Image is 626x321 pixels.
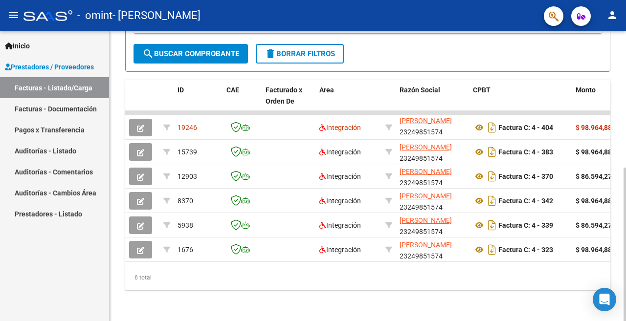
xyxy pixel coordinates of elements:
[319,172,361,180] span: Integración
[400,142,465,162] div: 23249851574
[178,246,193,254] span: 1676
[486,193,498,209] i: Descargar documento
[593,288,616,311] div: Open Intercom Messenger
[134,44,248,64] button: Buscar Comprobante
[178,124,197,131] span: 19246
[576,148,612,156] strong: $ 98.964,88
[266,86,302,105] span: Facturado x Orden De
[400,117,465,138] div: 23249851574
[8,9,20,21] mat-icon: menu
[319,246,361,254] span: Integración
[576,197,612,205] strong: $ 98.964,88
[265,49,335,58] span: Borrar Filtros
[174,80,223,123] datatable-header-cell: ID
[498,221,553,229] strong: Factura C: 4 - 339
[400,191,465,211] div: 23249851574
[178,86,184,94] span: ID
[265,48,276,60] mat-icon: delete
[223,80,262,123] datatable-header-cell: CAE
[319,124,361,131] span: Integración
[5,41,30,51] span: Inicio
[77,5,112,26] span: - omint
[400,86,440,94] span: Razón Social
[5,62,94,72] span: Prestadores / Proveedores
[473,86,491,94] span: CPBT
[498,172,553,180] strong: Factura C: 4 - 370
[142,49,239,58] span: Buscar Comprobante
[178,221,193,229] span: 5938
[400,168,452,175] span: [PERSON_NAME]
[486,120,498,135] i: Descargar documento
[112,5,201,26] span: - [PERSON_NAME]
[178,148,197,156] span: 15739
[498,246,553,254] strong: Factura C: 4 - 323
[396,80,469,123] datatable-header-cell: Razón Social
[576,246,612,254] strong: $ 98.964,88
[469,80,572,123] datatable-header-cell: CPBT
[400,215,465,235] div: 23249851574
[576,221,612,229] strong: $ 86.594,27
[576,124,612,131] strong: $ 98.964,88
[319,197,361,205] span: Integración
[178,197,193,205] span: 8370
[178,172,197,180] span: 12903
[498,124,553,131] strong: Factura C: 4 - 404
[486,217,498,233] i: Descargar documento
[498,197,553,205] strong: Factura C: 4 - 342
[400,166,465,187] div: 23249851574
[400,241,452,249] span: [PERSON_NAME]
[400,143,452,151] span: [PERSON_NAME]
[319,221,361,229] span: Integración
[576,86,596,94] span: Monto
[319,148,361,156] span: Integración
[400,192,452,200] span: [PERSON_NAME]
[125,265,610,290] div: 6 total
[400,239,465,260] div: 23249851574
[576,172,612,180] strong: $ 86.594,27
[142,48,154,60] mat-icon: search
[319,86,334,94] span: Area
[606,9,618,21] mat-icon: person
[400,117,452,125] span: [PERSON_NAME]
[486,242,498,257] i: Descargar documento
[262,80,315,123] datatable-header-cell: Facturado x Orden De
[486,144,498,160] i: Descargar documento
[226,86,239,94] span: CAE
[400,216,452,224] span: [PERSON_NAME]
[315,80,381,123] datatable-header-cell: Area
[498,148,553,156] strong: Factura C: 4 - 383
[256,44,344,64] button: Borrar Filtros
[486,169,498,184] i: Descargar documento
